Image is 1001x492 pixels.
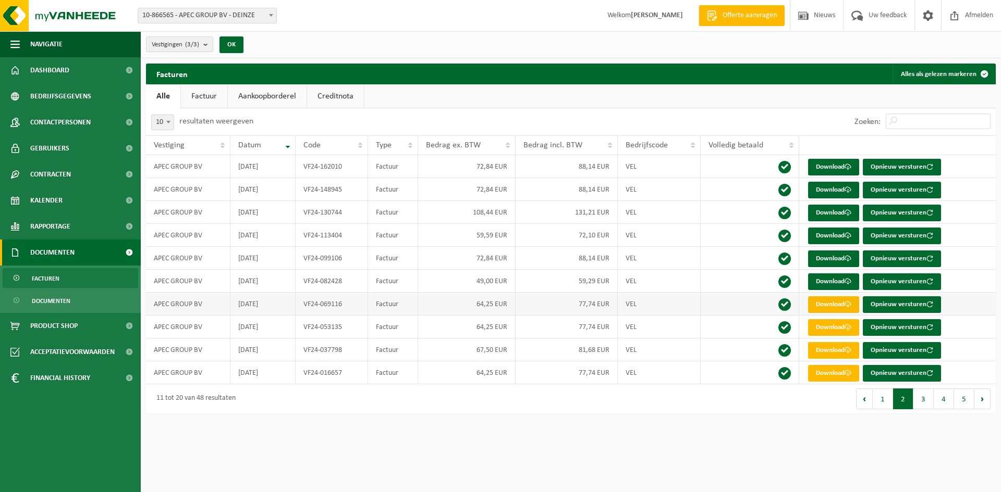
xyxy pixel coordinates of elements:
span: Offerte aanvragen [720,10,779,21]
label: resultaten weergeven [179,117,253,125]
td: VF24-053135 [296,316,368,338]
td: VEL [618,270,700,293]
button: Opnieuw versturen [863,250,941,267]
span: 10 [151,115,174,130]
td: 64,25 EUR [418,316,515,338]
span: Navigatie [30,31,63,57]
td: VF24-037798 [296,338,368,361]
span: Acceptatievoorwaarden [30,339,115,365]
td: VEL [618,178,700,201]
td: Factuur [368,247,418,270]
span: Rapportage [30,213,70,239]
span: Facturen [32,269,59,288]
button: Vestigingen(3/3) [146,36,213,52]
span: Financial History [30,365,90,391]
td: [DATE] [230,316,296,338]
td: VF24-016657 [296,361,368,384]
td: 72,84 EUR [418,155,515,178]
a: Aankoopborderel [228,84,307,108]
span: Product Shop [30,313,78,339]
a: Download [808,342,859,359]
td: 131,21 EUR [516,201,618,224]
td: VF24-082428 [296,270,368,293]
td: APEC GROUP BV [146,270,230,293]
button: 1 [873,388,893,409]
span: Gebruikers [30,135,69,161]
a: Download [808,182,859,198]
div: 11 tot 20 van 48 resultaten [151,389,236,408]
button: Next [974,388,991,409]
td: [DATE] [230,178,296,201]
td: 49,00 EUR [418,270,515,293]
td: 88,14 EUR [516,247,618,270]
span: Bedrijfscode [626,141,668,149]
td: VF24-130744 [296,201,368,224]
td: APEC GROUP BV [146,155,230,178]
button: Opnieuw versturen [863,319,941,336]
span: Bedrijfsgegevens [30,83,91,109]
span: Contracten [30,161,71,187]
td: [DATE] [230,224,296,247]
span: Code [303,141,321,149]
td: VF24-162010 [296,155,368,178]
td: VEL [618,316,700,338]
td: [DATE] [230,247,296,270]
span: Vestiging [154,141,185,149]
td: 77,74 EUR [516,316,618,338]
td: VF24-113404 [296,224,368,247]
button: Opnieuw versturen [863,296,941,313]
td: APEC GROUP BV [146,247,230,270]
a: Download [808,296,859,313]
button: Opnieuw versturen [863,273,941,290]
td: Factuur [368,316,418,338]
a: Creditnota [307,84,364,108]
td: Factuur [368,270,418,293]
button: Opnieuw versturen [863,205,941,221]
td: 88,14 EUR [516,155,618,178]
a: Download [808,159,859,175]
span: Type [376,141,392,149]
td: [DATE] [230,155,296,178]
button: 4 [934,388,954,409]
span: Kalender [30,187,63,213]
button: 5 [954,388,974,409]
td: VF24-148945 [296,178,368,201]
a: Download [808,205,859,221]
button: Opnieuw versturen [863,365,941,382]
button: 3 [913,388,934,409]
span: Bedrag ex. BTW [426,141,481,149]
td: Factuur [368,361,418,384]
button: Previous [856,388,873,409]
td: [DATE] [230,361,296,384]
count: (3/3) [185,41,199,48]
a: Download [808,250,859,267]
button: Opnieuw versturen [863,182,941,198]
td: 108,44 EUR [418,201,515,224]
button: OK [219,36,243,53]
td: VF24-069116 [296,293,368,316]
span: Datum [238,141,261,149]
td: APEC GROUP BV [146,201,230,224]
td: VEL [618,293,700,316]
td: Factuur [368,178,418,201]
td: VEL [618,247,700,270]
td: 64,25 EUR [418,293,515,316]
a: Download [808,273,859,290]
td: VEL [618,361,700,384]
button: Opnieuw versturen [863,228,941,244]
td: APEC GROUP BV [146,293,230,316]
span: Bedrag incl. BTW [523,141,582,149]
span: 10-866565 - APEC GROUP BV - DEINZE [138,8,276,23]
td: 72,84 EUR [418,178,515,201]
a: Download [808,365,859,382]
a: Facturen [3,268,138,288]
td: APEC GROUP BV [146,316,230,338]
td: 72,10 EUR [516,224,618,247]
td: VEL [618,201,700,224]
span: Documenten [30,239,75,266]
span: Dashboard [30,57,69,83]
td: [DATE] [230,270,296,293]
td: 59,59 EUR [418,224,515,247]
strong: [PERSON_NAME] [631,11,683,19]
a: Alle [146,84,180,108]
